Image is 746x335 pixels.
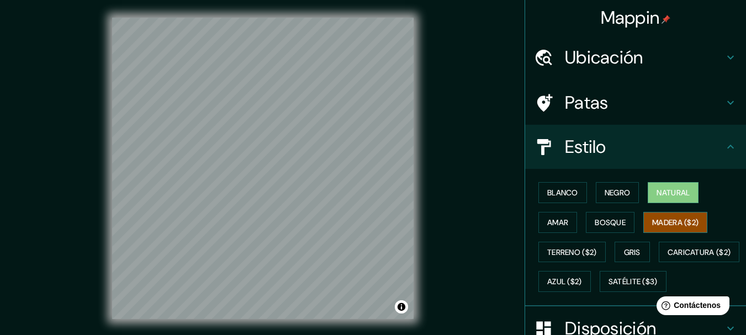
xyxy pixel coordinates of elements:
[615,242,650,263] button: Gris
[547,277,582,287] font: Azul ($2)
[112,18,414,319] canvas: Mapa
[662,15,670,24] img: pin-icon.png
[547,247,597,257] font: Terreno ($2)
[659,242,740,263] button: Caricatura ($2)
[596,182,639,203] button: Negro
[538,242,606,263] button: Terreno ($2)
[538,182,587,203] button: Blanco
[525,125,746,169] div: Estilo
[648,182,699,203] button: Natural
[525,35,746,79] div: Ubicación
[643,212,707,233] button: Madera ($2)
[657,188,690,198] font: Natural
[586,212,634,233] button: Bosque
[648,292,734,323] iframe: Lanzador de widgets de ayuda
[565,135,606,158] font: Estilo
[609,277,658,287] font: Satélite ($3)
[538,271,591,292] button: Azul ($2)
[538,212,577,233] button: Amar
[601,6,660,29] font: Mappin
[605,188,631,198] font: Negro
[565,91,609,114] font: Patas
[600,271,666,292] button: Satélite ($3)
[595,217,626,227] font: Bosque
[624,247,641,257] font: Gris
[668,247,731,257] font: Caricatura ($2)
[525,81,746,125] div: Patas
[395,300,408,313] button: Activar o desactivar atribución
[547,188,578,198] font: Blanco
[652,217,699,227] font: Madera ($2)
[547,217,568,227] font: Amar
[565,46,643,69] font: Ubicación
